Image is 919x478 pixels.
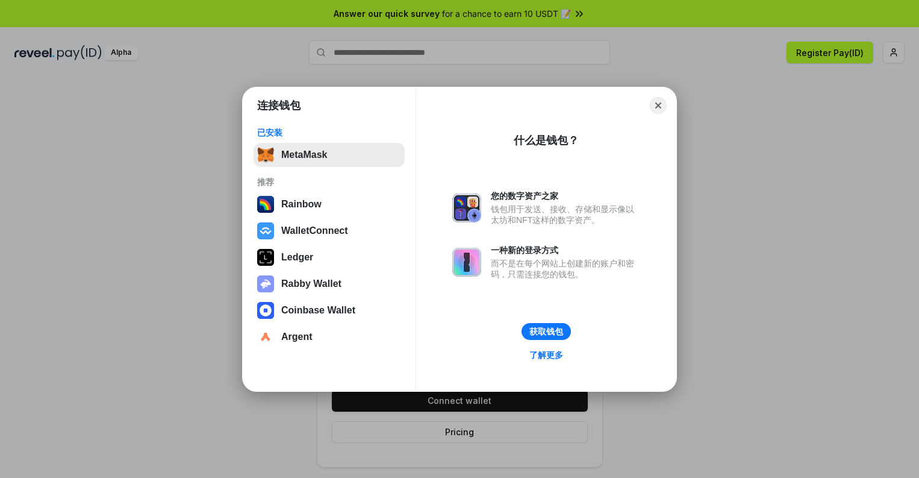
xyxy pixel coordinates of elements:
button: Argent [254,325,405,349]
div: Argent [281,332,313,342]
img: svg+xml,%3Csvg%20width%3D%22120%22%20height%3D%22120%22%20viewBox%3D%220%200%20120%20120%22%20fil... [257,196,274,213]
button: WalletConnect [254,219,405,243]
div: 一种新的登录方式 [491,245,640,256]
img: svg+xml,%3Csvg%20fill%3D%22none%22%20height%3D%2233%22%20viewBox%3D%220%200%2035%2033%22%20width%... [257,146,274,163]
img: svg+xml,%3Csvg%20width%3D%2228%22%20height%3D%2228%22%20viewBox%3D%220%200%2028%2028%22%20fill%3D... [257,222,274,239]
div: MetaMask [281,149,327,160]
button: Rainbow [254,192,405,216]
img: svg+xml,%3Csvg%20xmlns%3D%22http%3A%2F%2Fwww.w3.org%2F2000%2Fsvg%22%20fill%3D%22none%22%20viewBox... [452,248,481,277]
button: Ledger [254,245,405,269]
img: svg+xml,%3Csvg%20xmlns%3D%22http%3A%2F%2Fwww.w3.org%2F2000%2Fsvg%22%20width%3D%2228%22%20height%3... [257,249,274,266]
img: svg+xml,%3Csvg%20xmlns%3D%22http%3A%2F%2Fwww.w3.org%2F2000%2Fsvg%22%20fill%3D%22none%22%20viewBox... [452,193,481,222]
button: 获取钱包 [522,323,571,340]
div: Coinbase Wallet [281,305,355,316]
h1: 连接钱包 [257,98,301,113]
button: MetaMask [254,143,405,167]
div: Ledger [281,252,313,263]
img: svg+xml,%3Csvg%20width%3D%2228%22%20height%3D%2228%22%20viewBox%3D%220%200%2028%2028%22%20fill%3D... [257,329,274,345]
div: WalletConnect [281,225,348,236]
div: Rabby Wallet [281,278,341,289]
div: Rainbow [281,199,322,210]
button: Rabby Wallet [254,272,405,296]
div: 推荐 [257,177,401,187]
button: Coinbase Wallet [254,298,405,322]
div: 什么是钱包？ [514,133,579,148]
div: 钱包用于发送、接收、存储和显示像以太坊和NFT这样的数字资产。 [491,204,640,225]
div: 获取钱包 [529,326,563,337]
img: svg+xml,%3Csvg%20width%3D%2228%22%20height%3D%2228%22%20viewBox%3D%220%200%2028%2028%22%20fill%3D... [257,302,274,319]
div: 了解更多 [529,350,563,360]
div: 您的数字资产之家 [491,190,640,201]
img: svg+xml,%3Csvg%20xmlns%3D%22http%3A%2F%2Fwww.w3.org%2F2000%2Fsvg%22%20fill%3D%22none%22%20viewBox... [257,275,274,292]
button: Close [650,97,667,114]
div: 而不是在每个网站上创建新的账户和密码，只需连接您的钱包。 [491,258,640,280]
a: 了解更多 [522,347,570,363]
div: 已安装 [257,127,401,138]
